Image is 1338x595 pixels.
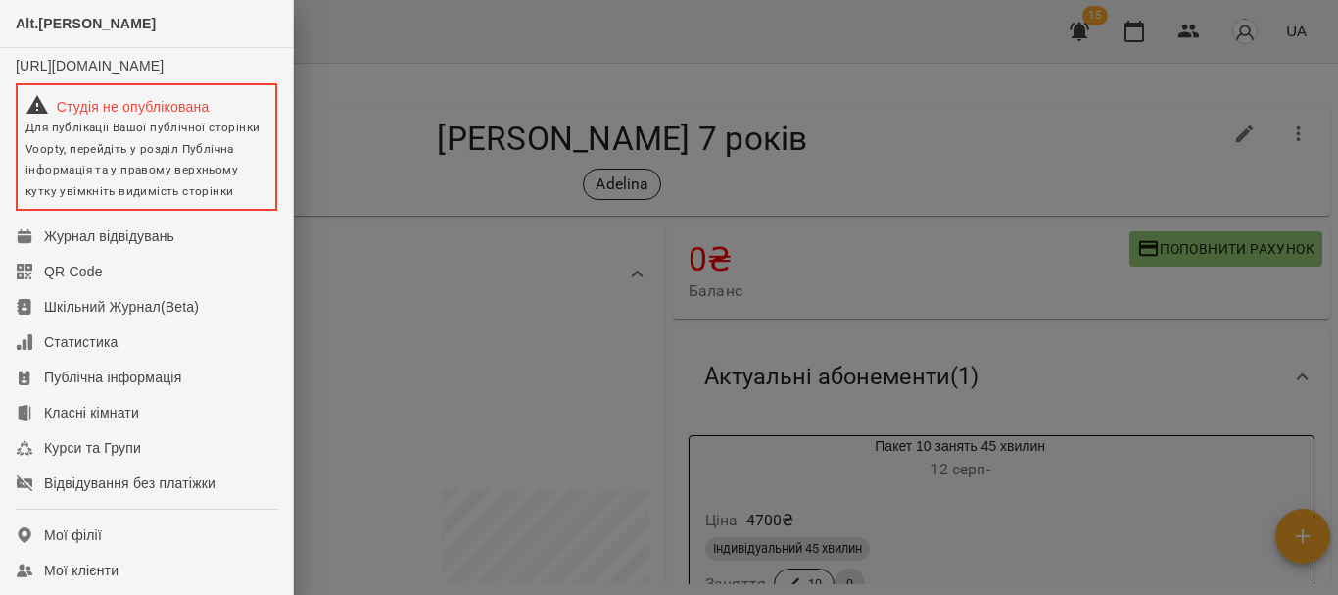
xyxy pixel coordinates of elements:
div: Мої філії [44,525,102,545]
div: Статистика [44,332,119,352]
span: Для публікації Вашої публічної сторінки Voopty, перейдіть у розділ Публічна інформація та у право... [25,121,260,198]
div: Відвідування без платіжки [44,473,215,493]
div: Шкільний Журнал(Beta) [44,297,199,317]
a: [URL][DOMAIN_NAME] [16,58,164,74]
div: Курси та Групи [44,438,141,458]
div: QR Code [44,262,103,281]
div: Класні кімнати [44,403,139,422]
div: Журнал відвідувань [44,226,174,246]
div: Публічна інформація [44,368,181,387]
span: Alt.[PERSON_NAME] [16,16,156,31]
div: Мої клієнти [44,561,119,580]
div: Студія не опублікована [25,93,267,117]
